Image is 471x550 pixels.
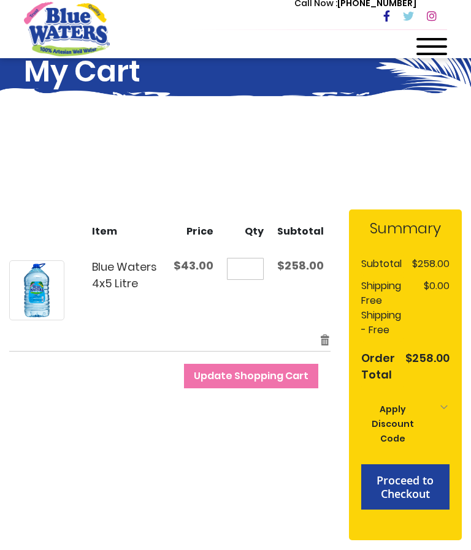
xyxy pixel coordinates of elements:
[10,263,64,317] img: Blue Waters 4x5 Litre
[377,473,434,501] span: Proceed to Checkout
[277,258,324,273] span: $258.00
[361,464,450,510] button: Proceed to Checkout
[277,224,324,238] span: Subtotal
[361,253,404,275] th: Subtotal
[361,348,398,383] strong: Order Total
[245,224,264,238] span: Qty
[405,350,450,366] span: $258.00
[92,224,117,238] span: Item
[372,403,414,445] strong: Apply Discount Code
[92,259,157,291] a: Blue Waters 4x5 Litre
[186,224,213,238] span: Price
[412,257,450,271] span: $258.00
[361,217,450,239] strong: Summary
[361,279,401,293] span: Shipping
[9,260,64,320] a: Blue Waters 4x5 Litre
[424,279,450,293] span: $0.00
[174,258,213,273] span: $43.00
[24,36,140,89] h1: My Cart
[194,369,308,383] span: Update Shopping Cart
[184,364,318,388] button: Update Shopping Cart
[24,2,110,56] a: store logo
[361,293,401,337] span: Free Shipping - Free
